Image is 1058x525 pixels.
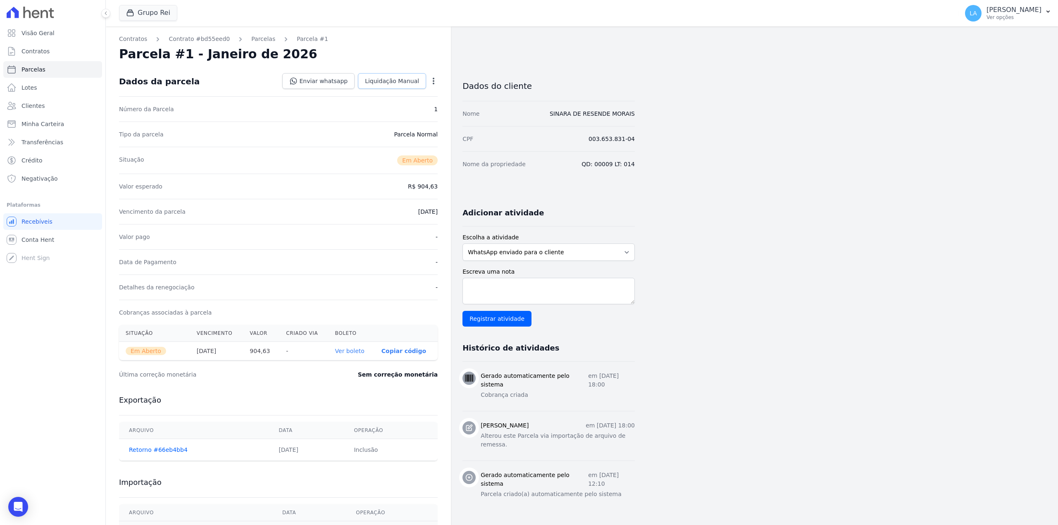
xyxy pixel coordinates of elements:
[958,2,1058,25] button: LA [PERSON_NAME] Ver opções
[119,283,195,291] dt: Detalhes da renegociação
[365,77,419,85] span: Liquidação Manual
[358,370,438,379] dd: Sem correção monetária
[119,182,162,191] dt: Valor esperado
[987,6,1041,14] p: [PERSON_NAME]
[970,10,977,16] span: LA
[279,325,328,342] th: Criado via
[335,348,365,354] a: Ver boleto
[3,134,102,150] a: Transferências
[3,170,102,187] a: Negativação
[586,421,635,430] p: em [DATE] 18:00
[462,233,635,242] label: Escolha a atividade
[21,102,45,110] span: Clientes
[436,258,438,266] dd: -
[3,79,102,96] a: Lotes
[119,504,272,521] th: Arquivo
[126,347,166,355] span: Em Aberto
[550,110,635,117] a: SINARA DE RESENDE MORAIS
[279,342,328,360] th: -
[358,73,426,89] a: Liquidação Manual
[462,160,526,168] dt: Nome da propriedade
[21,174,58,183] span: Negativação
[269,439,344,461] td: [DATE]
[462,81,635,91] h3: Dados do cliente
[272,504,346,521] th: Data
[436,233,438,241] dd: -
[397,155,438,165] span: Em Aberto
[119,35,147,43] a: Contratos
[190,325,243,342] th: Vencimento
[21,217,52,226] span: Recebíveis
[21,138,63,146] span: Transferências
[344,422,438,439] th: Operação
[418,208,438,216] dd: [DATE]
[21,84,37,92] span: Lotes
[481,391,635,399] p: Cobrança criada
[381,348,426,354] button: Copiar código
[3,116,102,132] a: Minha Carteira
[481,432,635,449] p: Alterou este Parcela via importação de arquivo de remessa.
[282,73,355,89] a: Enviar whatsapp
[119,47,317,62] h2: Parcela #1 - Janeiro de 2026
[119,233,150,241] dt: Valor pago
[481,471,588,488] h3: Gerado automaticamente pelo sistema
[21,156,43,165] span: Crédito
[243,325,279,342] th: Valor
[21,120,64,128] span: Minha Carteira
[119,130,164,138] dt: Tipo da parcela
[3,61,102,78] a: Parcelas
[119,155,144,165] dt: Situação
[21,236,54,244] span: Conta Hent
[481,490,635,499] p: Parcela criado(a) automaticamente pelo sistema
[481,421,529,430] h3: [PERSON_NAME]
[119,308,212,317] dt: Cobranças associadas à parcela
[119,395,438,405] h3: Exportação
[462,110,479,118] dt: Nome
[588,372,635,389] p: em [DATE] 18:00
[3,152,102,169] a: Crédito
[129,446,188,453] a: Retorno #66eb4bb4
[394,130,438,138] dd: Parcela Normal
[169,35,230,43] a: Contrato #bd55eed0
[329,325,375,342] th: Boleto
[8,497,28,517] div: Open Intercom Messenger
[462,343,559,353] h3: Histórico de atividades
[297,35,328,43] a: Parcela #1
[581,160,635,168] dd: QD: 00009 LT: 014
[3,231,102,248] a: Conta Hent
[119,477,438,487] h3: Importação
[119,258,176,266] dt: Data de Pagamento
[190,342,243,360] th: [DATE]
[436,283,438,291] dd: -
[21,65,45,74] span: Parcelas
[119,5,177,21] button: Grupo Rei
[119,325,190,342] th: Situação
[434,105,438,113] dd: 1
[481,372,588,389] h3: Gerado automaticamente pelo sistema
[119,35,438,43] nav: Breadcrumb
[462,135,473,143] dt: CPF
[119,208,186,216] dt: Vencimento da parcela
[119,370,307,379] dt: Última correção monetária
[408,182,438,191] dd: R$ 904,63
[3,213,102,230] a: Recebíveis
[3,43,102,60] a: Contratos
[7,200,99,210] div: Plataformas
[462,208,544,218] h3: Adicionar atividade
[119,76,200,86] div: Dados da parcela
[588,471,635,488] p: em [DATE] 12:10
[3,25,102,41] a: Visão Geral
[119,422,269,439] th: Arquivo
[462,267,635,276] label: Escreva uma nota
[3,98,102,114] a: Clientes
[243,342,279,360] th: 904,63
[589,135,635,143] dd: 003.653.831-04
[269,422,344,439] th: Data
[251,35,275,43] a: Parcelas
[21,29,55,37] span: Visão Geral
[462,311,531,327] input: Registrar atividade
[119,105,174,113] dt: Número da Parcela
[346,504,438,521] th: Operação
[987,14,1041,21] p: Ver opções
